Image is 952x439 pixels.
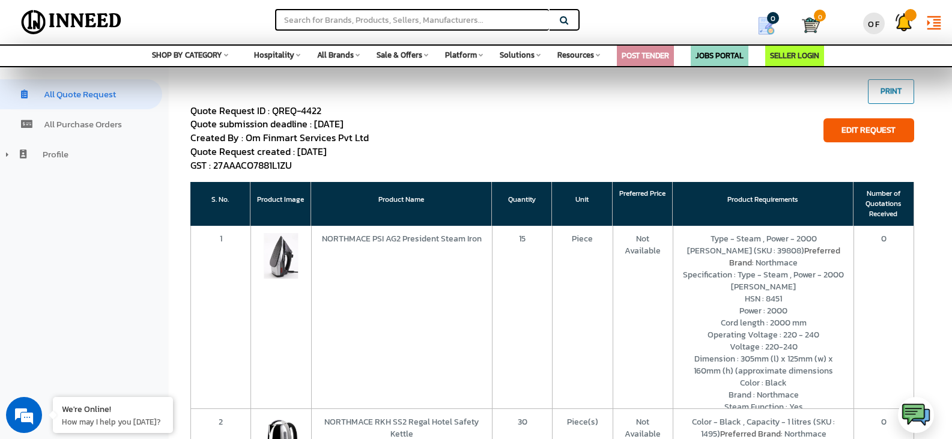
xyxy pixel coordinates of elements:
[377,49,422,61] span: Sale & Offers
[757,17,775,35] img: Show My Quotes
[62,416,164,427] p: How may I help you today?
[44,117,122,131] span: All Purchase Orders
[889,3,919,35] a: Support Tickets
[258,233,303,278] img: NORTHMACE PSI AG2 President Steam Iron
[297,144,327,159] span: [DATE]
[246,130,369,145] span: Om Finmart Services Pvt Ltd
[43,147,68,161] span: Profile
[557,49,594,61] span: Resources
[500,49,535,61] span: Solutions
[492,226,552,409] div: 15
[190,144,295,159] span: Quote Request created :
[859,3,889,38] a: OF
[16,7,127,37] img: Inneed.Market
[895,13,913,31] img: Support Tickets
[62,403,164,414] div: We're Online!
[552,226,612,409] div: Piece
[613,226,673,409] div: Not Available
[445,49,477,61] span: Platform
[696,50,744,61] a: JOBS PORTAL
[44,87,116,101] span: All Quote Request
[729,244,840,269] span: Preferred Brand:
[673,182,853,226] div: Product Requirements
[673,226,853,409] div: Type - Steam , Power - 2000 [PERSON_NAME] (SKU : 39808)
[272,103,321,118] span: QREQ-4422
[863,13,885,34] div: OF
[552,182,612,226] div: Unit
[190,158,211,172] span: GST :
[767,12,779,24] span: 0
[152,49,222,61] span: SHOP BY CATEGORY
[925,14,943,32] i: format_indent_increase
[919,3,949,40] a: format_indent_increase
[190,130,243,145] span: Created By :
[190,103,270,118] span: Quote Request ID :
[190,182,250,226] div: S. No.
[317,49,354,61] span: All Brands
[756,256,798,269] span: Northmace
[770,50,819,61] a: SELLER LOGIN
[740,12,802,40] a: my Quotes 0
[853,226,914,409] div: 0
[275,9,549,31] input: Search for Brands, Products, Sellers, Manufacturers...
[314,117,344,131] span: [DATE]
[683,268,844,413] span: Specification : Type - Steam , Power - 2000 [PERSON_NAME] HSN : 8451 Power : 2000 Cord length : 2...
[853,182,914,226] div: Number of Quotations Received
[190,226,250,409] div: 1
[901,400,931,430] img: logo.png
[814,10,826,22] span: 0
[213,158,292,172] span: 27AAACO7881L1ZU
[613,182,673,226] div: Preferred Price
[802,16,820,34] img: Cart
[190,117,312,131] span: Quote submission deadline :
[823,118,914,142] span: Edit Request
[802,12,811,38] a: Cart 0
[250,182,311,226] div: Product Image
[823,124,914,136] a: Edit Request
[254,49,294,61] span: Hospitality
[311,182,492,226] div: Product Name
[622,50,669,61] a: POST TENDER
[311,226,492,409] div: NORTHMACE PSI AG2 President Steam Iron
[868,79,914,104] button: Print
[492,182,552,226] div: Quantity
